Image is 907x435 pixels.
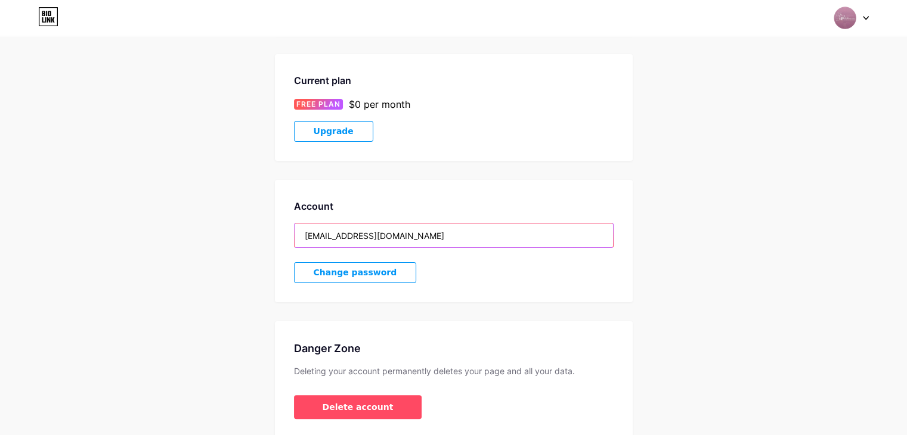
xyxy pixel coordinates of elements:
button: Delete account [294,395,422,419]
span: FREE PLAN [296,99,340,110]
div: Danger Zone [294,340,614,356]
input: Email [295,223,613,247]
span: Delete account [323,401,394,414]
img: cedexdanzaa [834,7,856,29]
div: Deleting your account permanently deletes your page and all your data. [294,366,614,376]
div: $0 per month [349,97,410,111]
div: Account [294,199,614,213]
button: Upgrade [294,121,373,142]
span: Upgrade [314,126,354,136]
button: Change password [294,262,417,283]
span: Change password [314,268,397,278]
div: Current plan [294,73,614,88]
